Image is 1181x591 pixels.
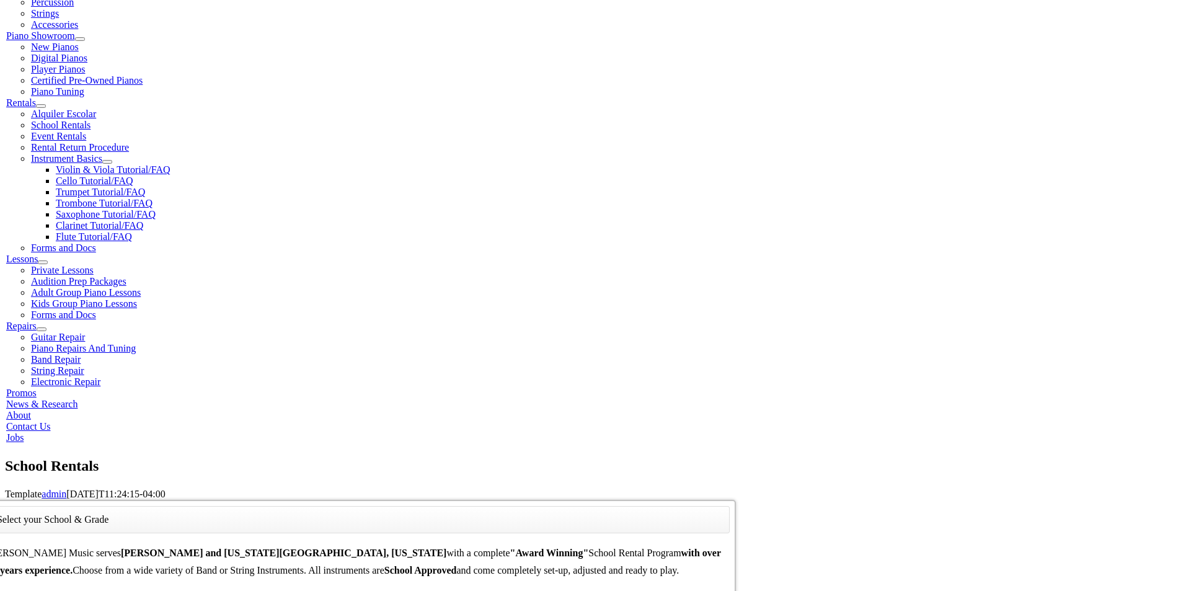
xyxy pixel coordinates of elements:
[31,75,143,86] a: Certified Pre-Owned Pianos
[56,187,145,197] a: Trumpet Tutorial/FAQ
[31,53,87,63] a: Digital Pianos
[102,160,112,164] button: Open submenu of Instrument Basics
[31,153,102,164] a: Instrument Basics
[56,231,132,242] a: Flute Tutorial/FAQ
[42,489,66,499] a: admin
[56,209,156,220] a: Saxophone Tutorial/FAQ
[31,142,129,153] a: Rental Return Procedure
[31,365,84,376] a: String Repair
[56,176,133,186] a: Cello Tutorial/FAQ
[6,254,38,264] a: Lessons
[31,287,141,298] a: Adult Group Piano Lessons
[121,548,446,558] strong: [PERSON_NAME] and [US_STATE][GEOGRAPHIC_DATA], [US_STATE]
[31,309,96,320] a: Forms and Docs
[31,276,126,287] a: Audition Prep Packages
[6,388,37,398] a: Promos
[31,343,136,353] a: Piano Repairs And Tuning
[6,97,36,108] a: Rentals
[75,37,85,41] button: Open submenu of Piano Showroom
[31,242,96,253] a: Forms and Docs
[31,354,81,365] a: Band Repair
[31,8,59,19] a: Strings
[31,64,86,74] a: Player Pianos
[56,220,144,231] a: Clarinet Tutorial/FAQ
[31,42,79,52] a: New Pianos
[31,265,94,275] a: Private Lessons
[56,164,170,175] a: Violin & Viola Tutorial/FAQ
[31,19,78,30] a: Accessories
[5,489,42,499] span: Template
[510,548,589,558] strong: "Award Winning"
[37,327,46,331] button: Open submenu of Repairs
[6,399,78,409] a: News & Research
[31,376,100,387] a: Electronic Repair
[31,131,86,141] a: Event Rentals
[31,120,91,130] a: School Rentals
[66,489,165,499] span: [DATE]T11:24:15-04:00
[6,321,37,331] a: Repairs
[31,86,84,97] a: Piano Tuning
[6,432,24,443] a: Jobs
[6,421,51,432] a: Contact Us
[31,298,137,309] a: Kids Group Piano Lessons
[31,109,96,119] a: Alquiler Escolar
[36,104,46,108] button: Open submenu of Rentals
[56,198,153,208] a: Trombone Tutorial/FAQ
[384,565,457,575] strong: School Approved
[6,30,75,41] a: Piano Showroom
[38,260,48,264] button: Open submenu of Lessons
[31,332,86,342] a: Guitar Repair
[6,410,31,420] a: About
